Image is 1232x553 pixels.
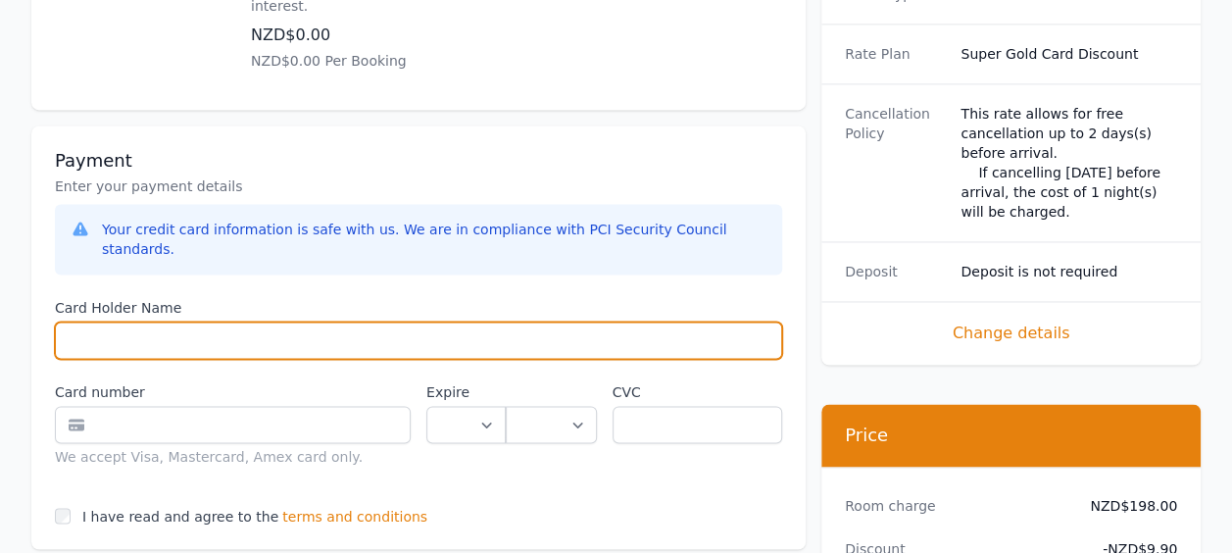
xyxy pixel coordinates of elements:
label: . [506,382,596,402]
dd: Deposit is not required [961,262,1177,281]
label: Expire [426,382,506,402]
dd: Super Gold Card Discount [961,44,1177,64]
label: Card Holder Name [55,298,782,318]
span: Change details [845,322,1177,345]
div: This rate allows for free cancellation up to 2 days(s) before arrival. If cancelling [DATE] befor... [961,104,1177,222]
span: terms and conditions [282,506,427,526]
dt: Rate Plan [845,44,945,64]
div: Your credit card information is safe with us. We are in compliance with PCI Security Council stan... [102,220,766,259]
div: We accept Visa, Mastercard, Amex card only. [55,447,411,467]
label: Card number [55,382,411,402]
p: NZD$0.00 Per Booking [251,51,658,71]
label: I have read and agree to the [82,508,278,524]
dt: Deposit [845,262,945,281]
h3: Payment [55,149,782,173]
p: NZD$0.00 [251,24,658,47]
dt: Room charge [845,495,1061,515]
label: CVC [613,382,783,402]
dd: NZD$198.00 [1077,495,1177,515]
h3: Price [845,424,1177,447]
p: Enter your payment details [55,176,782,196]
dt: Cancellation Policy [845,104,945,222]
